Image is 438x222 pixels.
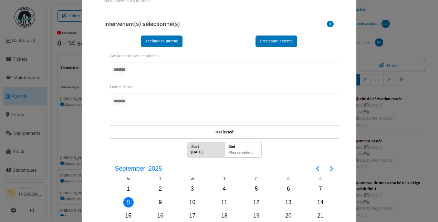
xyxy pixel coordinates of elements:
div: T [208,176,240,182]
div: Technicien interne [141,36,182,47]
div: S [272,176,304,182]
label: Demandeurs [110,84,132,90]
div: Sunday, September 7, 2025 [315,184,326,194]
div: Wednesday, September 17, 2025 [187,211,198,221]
div: Today, Monday, September 8, 2025 [123,197,134,208]
i: Ajouter [327,21,334,30]
div: Monday, September 1, 2025 [123,184,134,194]
div: Saturday, September 13, 2025 [283,197,294,208]
input: AUCUN(E) [113,65,125,75]
div: Thursday, September 11, 2025 [219,197,230,208]
div: T [144,176,176,182]
div: [DATE] [189,150,217,157]
div: S [304,176,336,182]
div: Friday, September 5, 2025 [251,184,262,194]
span: September [113,162,147,175]
button: Previous page [311,162,325,175]
div: Wednesday, September 3, 2025 [187,184,198,194]
input: AUCUN(E) [113,96,125,106]
div: Tuesday, September 16, 2025 [155,211,166,221]
div: Saturday, September 6, 2025 [283,184,294,194]
div: Start [189,142,217,150]
div: Wednesday, September 10, 2025 [187,197,198,208]
div: Sunday, September 21, 2025 [315,211,326,221]
div: Saturday, September 20, 2025 [283,211,294,221]
div: Tuesday, September 9, 2025 [155,197,166,208]
label: Gestionnaires et techniciens [110,53,159,59]
button: September2025 [111,162,166,175]
div: Tuesday, September 2, 2025 [155,184,166,194]
a: Prestataire externe [255,36,297,47]
div: F [240,176,272,182]
span: 2025 [147,162,164,175]
div: End [226,142,260,150]
div: Monday, September 15, 2025 [123,211,134,221]
button: Next page [325,162,338,175]
div: Friday, September 12, 2025 [251,197,262,208]
div: 0 selected [110,126,339,138]
div: Thursday, September 4, 2025 [219,184,230,194]
div: Thursday, September 18, 2025 [219,211,230,221]
div: Friday, September 19, 2025 [251,211,262,221]
div: Please select [226,150,260,157]
div: M [112,176,144,182]
div: W [176,176,208,182]
h6: Intervenant(s) sélectionné(s) [104,21,180,27]
div: Sunday, September 14, 2025 [315,197,326,208]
